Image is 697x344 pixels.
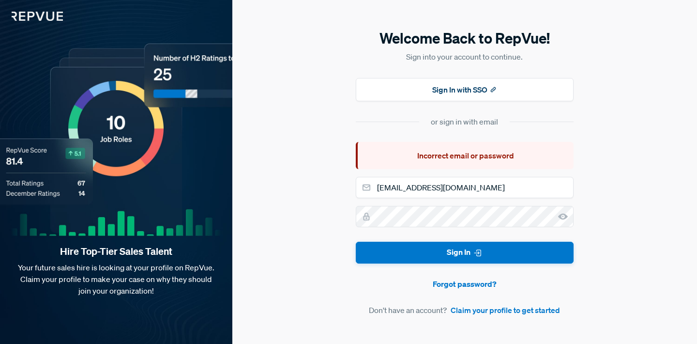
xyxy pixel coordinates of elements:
[15,245,217,258] strong: Hire Top-Tier Sales Talent
[451,304,560,316] a: Claim your profile to get started
[356,51,574,63] p: Sign into your account to continue.
[356,242,574,264] button: Sign In
[356,177,574,198] input: Email address
[356,142,574,169] div: Incorrect email or password
[356,278,574,290] a: Forgot password?
[431,116,498,127] div: or sign in with email
[15,262,217,297] p: Your future sales hire is looking at your profile on RepVue. Claim your profile to make your case...
[356,78,574,101] button: Sign In with SSO
[356,304,574,316] article: Don't have an account?
[356,28,574,48] h5: Welcome Back to RepVue!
